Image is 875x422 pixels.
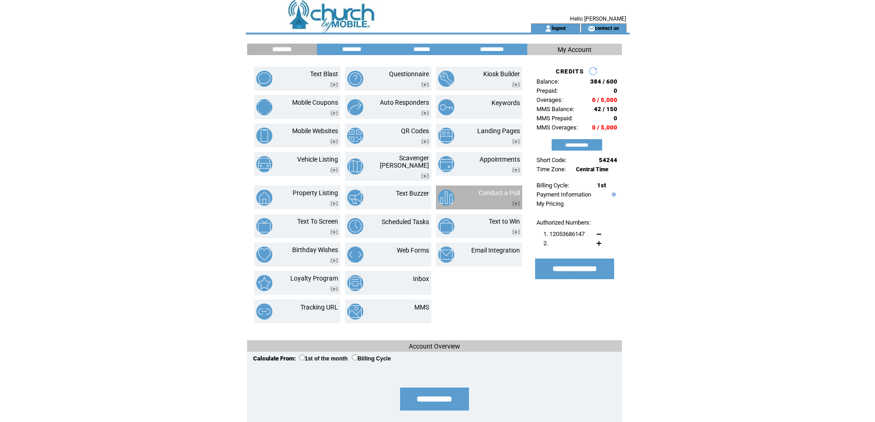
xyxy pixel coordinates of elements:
a: Mobile Coupons [292,99,338,106]
img: video.png [421,82,429,87]
img: inbox.png [347,275,363,291]
a: Landing Pages [477,127,520,135]
a: Scavenger [PERSON_NAME] [380,154,429,169]
img: video.png [512,201,520,206]
img: landing-pages.png [438,128,454,144]
span: Account Overview [409,343,460,350]
a: Scheduled Tasks [382,218,429,225]
a: Vehicle Listing [297,156,338,163]
img: questionnaire.png [347,71,363,87]
span: Balance: [536,78,559,85]
span: Billing Cycle: [536,182,569,189]
input: Billing Cycle [352,354,358,360]
img: kiosk-builder.png [438,71,454,87]
a: Questionnaire [389,70,429,78]
img: mobile-coupons.png [256,99,272,115]
img: video.png [512,168,520,173]
a: logout [552,25,566,31]
a: Property Listing [293,189,338,197]
a: Birthday Wishes [292,246,338,253]
img: contact_us_icon.gif [588,25,595,32]
a: Conduct a Poll [479,189,520,197]
img: video.png [512,230,520,235]
a: Tracking URL [300,304,338,311]
span: Short Code: [536,157,566,163]
a: Kiosk Builder [483,70,520,78]
img: text-to-win.png [438,218,454,234]
a: Text Blast [310,70,338,78]
span: 2. [543,240,548,247]
span: MMS Balance: [536,106,574,113]
img: appointments.png [438,156,454,172]
img: loyalty-program.png [256,275,272,291]
img: property-listing.png [256,190,272,206]
span: MMS Overages: [536,124,578,131]
span: Overages: [536,96,563,103]
span: 1st [597,182,606,189]
img: video.png [421,111,429,116]
span: 54244 [599,157,617,163]
img: video.png [512,139,520,144]
img: scavenger-hunt.png [347,158,363,174]
img: auto-responders.png [347,99,363,115]
span: Prepaid: [536,87,558,94]
img: scheduled-tasks.png [347,218,363,234]
img: account_icon.gif [545,25,552,32]
img: video.png [330,111,338,116]
img: text-to-screen.png [256,218,272,234]
a: QR Codes [401,127,429,135]
input: 1st of the month [299,354,305,360]
a: Loyalty Program [290,275,338,282]
span: CREDITS [556,68,584,75]
span: 42 / 150 [594,106,617,113]
span: 0 [614,115,617,122]
img: video.png [330,201,338,206]
span: Central Time [576,166,609,173]
img: vehicle-listing.png [256,156,272,172]
img: conduct-a-poll.png [438,190,454,206]
a: contact us [595,25,619,31]
img: video.png [330,230,338,235]
a: Text Buzzer [396,190,429,197]
img: email-integration.png [438,247,454,263]
img: text-buzzer.png [347,190,363,206]
span: MMS Prepaid: [536,115,573,122]
img: qr-codes.png [347,128,363,144]
span: Time Zone: [536,166,566,173]
a: Auto Responders [380,99,429,106]
img: video.png [421,139,429,144]
a: MMS [414,304,429,311]
a: Inbox [413,275,429,282]
img: video.png [330,168,338,173]
a: Mobile Websites [292,127,338,135]
img: tracking-url.png [256,304,272,320]
img: video.png [330,139,338,144]
img: video.png [421,174,429,179]
img: video.png [330,258,338,263]
a: Text to Win [489,218,520,225]
a: Keywords [491,99,520,107]
span: 384 / 600 [590,78,617,85]
span: Calculate From: [253,355,296,362]
img: video.png [330,287,338,292]
img: video.png [512,82,520,87]
label: 1st of the month [299,355,348,362]
img: text-blast.png [256,71,272,87]
span: Authorized Numbers: [536,219,591,226]
img: mobile-websites.png [256,128,272,144]
span: My Account [558,46,592,53]
a: Payment Information [536,191,591,198]
a: Appointments [480,156,520,163]
a: Text To Screen [297,218,338,225]
span: 0 / 5,000 [592,124,617,131]
img: birthday-wishes.png [256,247,272,263]
img: keywords.png [438,99,454,115]
label: Billing Cycle [352,355,391,362]
img: video.png [330,82,338,87]
span: Hello [PERSON_NAME] [570,16,626,22]
span: 0 / 5,000 [592,96,617,103]
span: 1. 12053686147 [543,231,585,237]
span: 0 [614,87,617,94]
a: Email Integration [471,247,520,254]
a: Web Forms [397,247,429,254]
